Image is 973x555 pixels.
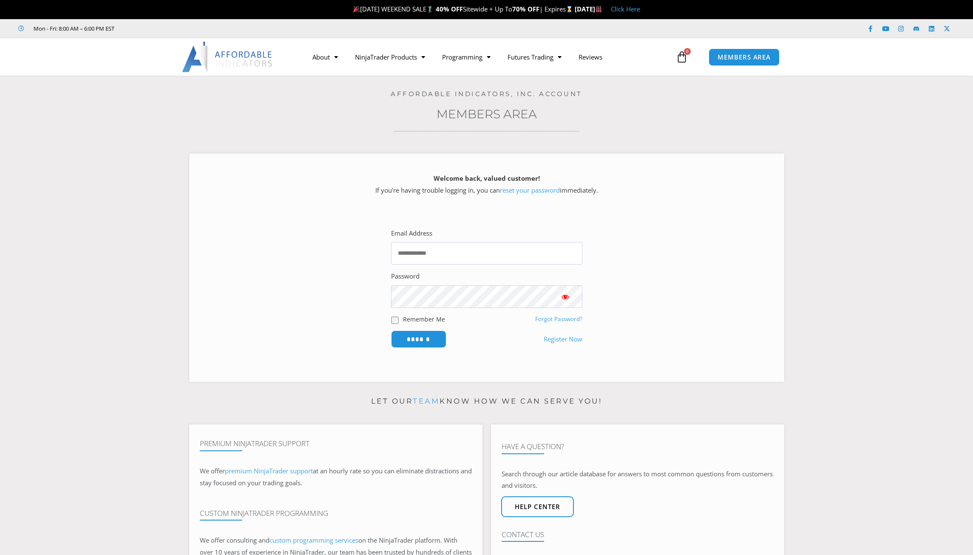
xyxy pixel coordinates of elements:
a: Members Area [437,107,537,121]
a: Forgot Password? [535,315,582,323]
a: Help center [501,496,574,517]
span: [DATE] WEEKEND SALE Sitewide + Up To | Expires [351,5,574,13]
label: Remember Me [403,315,445,324]
h4: Have A Question? [502,442,774,451]
p: Search through our article database for answers to most common questions from customers and visit... [502,468,774,492]
img: 🏌️‍♂️ [427,6,433,12]
img: ⌛ [566,6,573,12]
img: 🎉 [353,6,360,12]
strong: Welcome back, valued customer! [434,174,540,182]
a: Register Now [544,333,582,345]
a: custom programming services [269,536,358,544]
p: Let our know how we can serve you! [189,395,784,408]
a: Futures Trading [499,47,570,67]
h4: Custom NinjaTrader Programming [200,509,472,518]
span: Help center [515,504,560,510]
strong: 70% OFF [512,5,539,13]
button: Show password [548,285,582,308]
h4: Contact Us [502,530,774,539]
p: If you’re having trouble logging in, you can immediately. [204,173,769,196]
a: premium NinjaTrader support [225,467,313,475]
a: Programming [434,47,499,67]
a: Click Here [611,5,640,13]
a: 0 [663,45,701,69]
a: MEMBERS AREA [709,48,780,66]
a: reset your password [500,186,560,194]
h4: Premium NinjaTrader Support [200,439,472,448]
a: About [304,47,346,67]
span: We offer [200,467,225,475]
span: Mon - Fri: 8:00 AM – 6:00 PM EST [31,23,114,34]
label: Email Address [391,228,432,239]
span: 0 [684,48,691,55]
iframe: Customer reviews powered by Trustpilot [126,24,254,33]
a: Affordable Indicators, Inc. Account [391,90,582,98]
a: team [413,397,440,405]
a: Reviews [570,47,611,67]
span: MEMBERS AREA [718,54,771,60]
nav: Menu [304,47,674,67]
span: at an hourly rate so you can eliminate distractions and stay focused on your trading goals. [200,467,472,487]
a: NinjaTrader Products [346,47,434,67]
img: LogoAI | Affordable Indicators – NinjaTrader [182,42,273,72]
strong: 40% OFF [436,5,463,13]
strong: [DATE] [575,5,602,13]
img: 🏭 [596,6,602,12]
label: Password [391,270,420,282]
span: We offer consulting and [200,536,358,544]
